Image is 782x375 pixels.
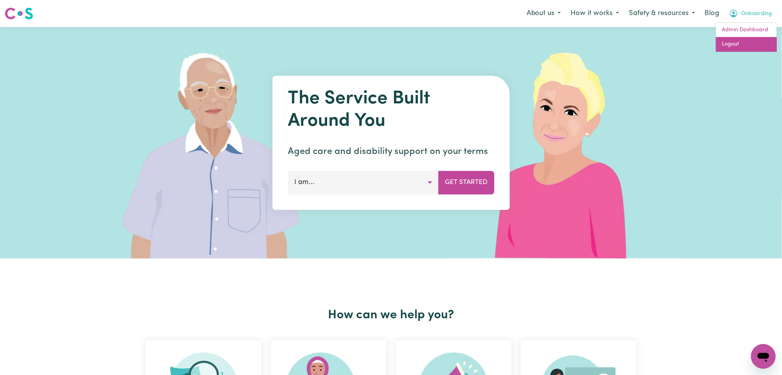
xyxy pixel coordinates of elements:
[141,308,641,323] h2: How can we help you?
[716,22,777,52] div: My Account
[751,344,776,369] iframe: Button to launch messaging window
[716,23,777,37] a: Admin Dashboard
[438,171,494,194] button: Get Started
[700,5,724,22] a: Blog
[288,88,494,132] h1: The Service Built Around You
[566,5,624,22] button: How it works
[724,5,777,22] button: My Account
[624,5,700,22] button: Safety & resources
[522,5,566,22] button: About us
[5,7,33,20] img: Careseekers logo
[5,5,33,22] a: Careseekers logo
[288,171,439,194] button: I am...
[741,10,772,18] span: Onboarding
[288,145,494,159] p: Aged care and disability support on your terms
[716,37,777,52] a: Logout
